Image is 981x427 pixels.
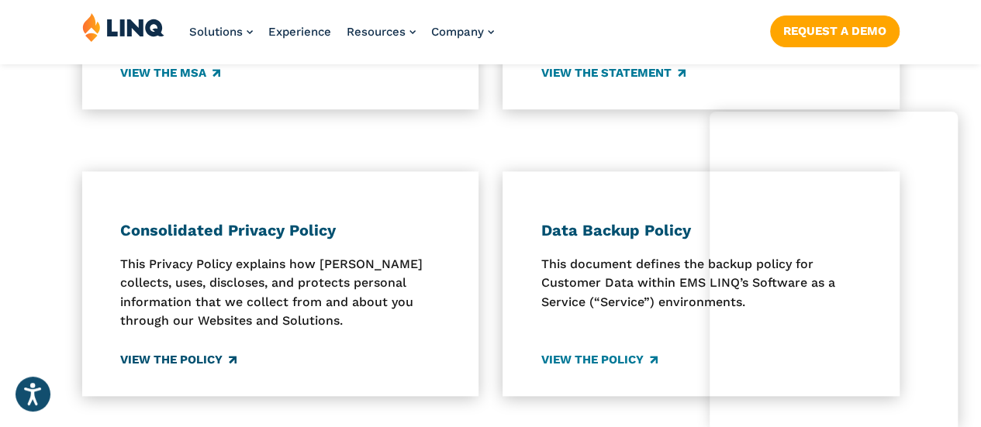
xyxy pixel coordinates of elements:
[541,351,657,368] a: View the Policy
[189,12,494,64] nav: Primary Navigation
[431,25,484,39] span: Company
[120,351,237,368] a: View the Policy
[431,25,494,39] a: Company
[189,25,253,39] a: Solutions
[710,112,958,427] iframe: Chat Window
[120,221,440,241] h3: Consolidated Privacy Policy
[541,64,685,81] a: View the Statement
[347,25,406,39] span: Resources
[189,25,243,39] span: Solutions
[268,25,331,39] a: Experience
[770,15,900,46] a: Request a Demo
[120,64,220,81] a: View the MSA
[82,12,164,42] img: LINQ | K‑12 Software
[347,25,416,39] a: Resources
[120,255,440,330] p: This Privacy Policy explains how [PERSON_NAME] collects, uses, discloses, and protects personal i...
[541,255,861,330] p: This document defines the backup policy for Customer Data within EMS LINQ’s Software as a Service...
[770,12,900,46] nav: Button Navigation
[541,221,861,241] h3: Data Backup Policy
